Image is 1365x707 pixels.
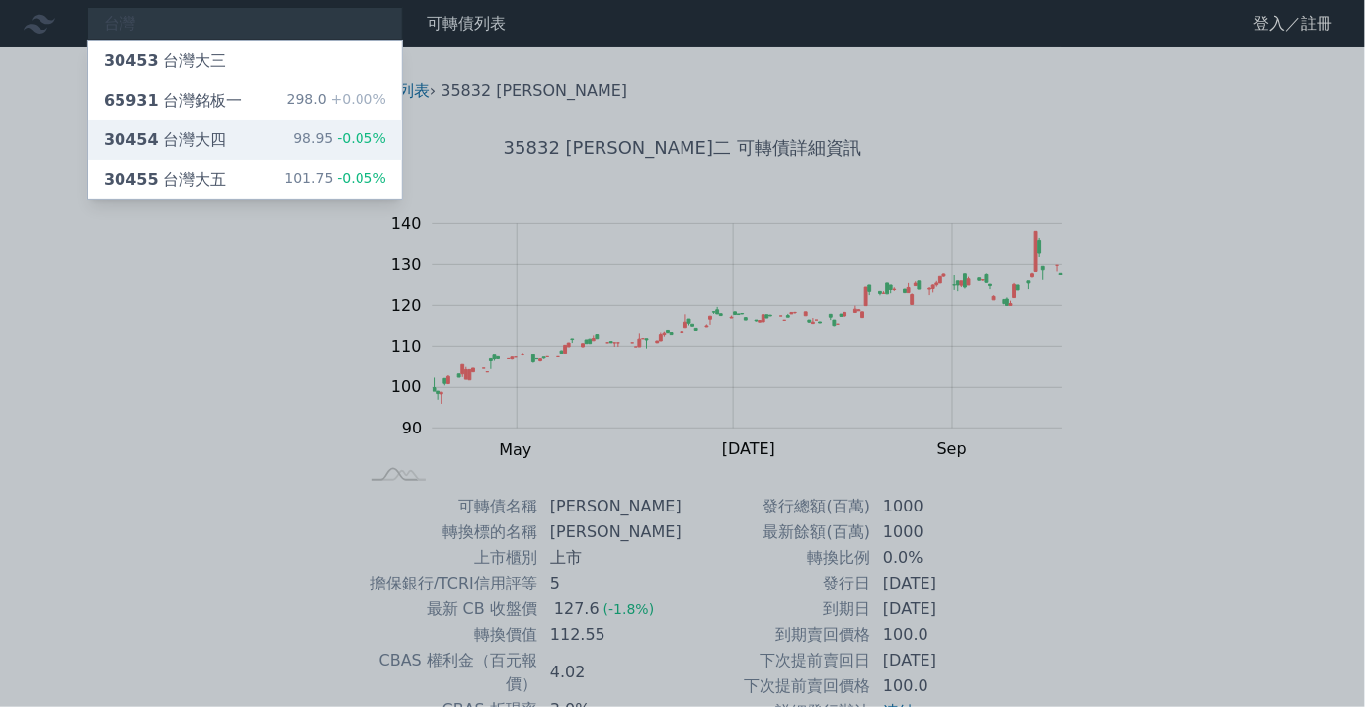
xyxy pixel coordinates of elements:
[104,51,159,70] span: 30453
[88,160,402,199] a: 30455台灣大五 101.75-0.05%
[88,120,402,160] a: 30454台灣大四 98.95-0.05%
[104,89,242,113] div: 台灣銘板一
[333,130,386,146] span: -0.05%
[104,49,226,73] div: 台灣大三
[333,170,386,186] span: -0.05%
[104,168,226,192] div: 台灣大五
[104,170,159,189] span: 30455
[88,81,402,120] a: 65931台灣銘板一 298.0+0.00%
[104,128,226,152] div: 台灣大四
[293,128,386,152] div: 98.95
[104,130,159,149] span: 30454
[327,91,386,107] span: +0.00%
[284,168,386,192] div: 101.75
[104,91,159,110] span: 65931
[88,41,402,81] a: 30453台灣大三
[287,89,386,113] div: 298.0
